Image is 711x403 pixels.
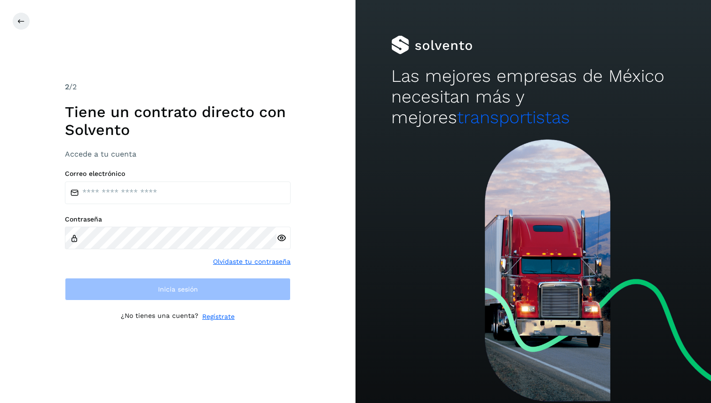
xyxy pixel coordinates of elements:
span: transportistas [457,107,570,127]
h1: Tiene un contrato directo con Solvento [65,103,291,139]
a: Regístrate [202,312,235,322]
span: 2 [65,82,69,91]
h2: Las mejores empresas de México necesitan más y mejores [391,66,676,128]
a: Olvidaste tu contraseña [213,257,291,267]
span: Inicia sesión [158,286,198,292]
h3: Accede a tu cuenta [65,150,291,158]
button: Inicia sesión [65,278,291,300]
div: /2 [65,81,291,93]
label: Contraseña [65,215,291,223]
label: Correo electrónico [65,170,291,178]
p: ¿No tienes una cuenta? [121,312,198,322]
